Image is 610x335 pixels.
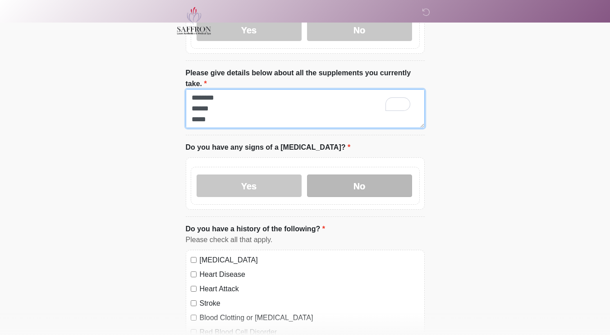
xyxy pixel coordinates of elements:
[191,257,197,263] input: [MEDICAL_DATA]
[177,7,212,35] img: Saffron Laser Aesthetics and Medical Spa Logo
[191,286,197,292] input: Heart Attack
[191,315,197,321] input: Blood Clotting or [MEDICAL_DATA]
[197,174,302,197] label: Yes
[200,269,420,280] label: Heart Disease
[191,329,197,335] input: Red Blood Cell Disorder
[186,224,325,234] label: Do you have a history of the following?
[200,312,420,323] label: Blood Clotting or [MEDICAL_DATA]
[191,300,197,306] input: Stroke
[200,255,420,266] label: [MEDICAL_DATA]
[186,68,425,89] label: Please give details below about all the supplements you currently take.
[200,284,420,294] label: Heart Attack
[186,234,425,245] div: Please check all that apply.
[186,142,351,153] label: Do you have any signs of a [MEDICAL_DATA]?
[200,298,420,309] label: Stroke
[186,89,425,128] textarea: To enrich screen reader interactions, please activate Accessibility in Grammarly extension settings
[307,174,412,197] label: No
[191,271,197,277] input: Heart Disease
